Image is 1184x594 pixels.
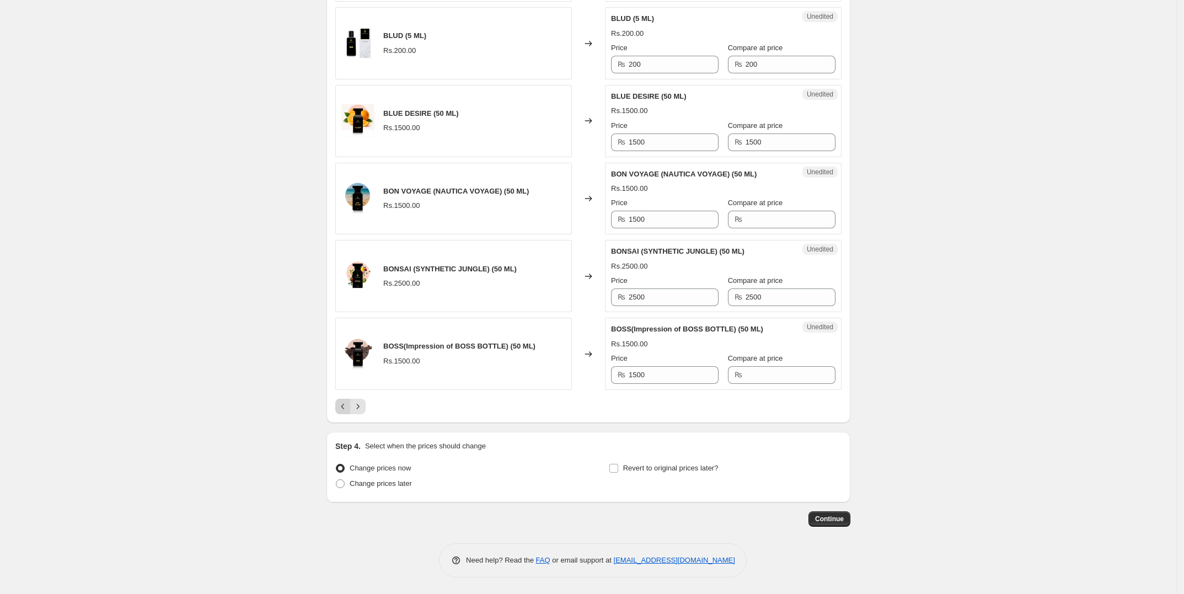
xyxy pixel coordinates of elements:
[536,556,550,564] a: FAQ
[335,399,366,414] nav: Pagination
[735,138,742,146] span: ₨
[383,342,535,350] span: BOSS(Impression of BOSS BOTTLE) (50 ML)
[350,479,412,488] span: Change prices later
[383,31,426,40] span: BLUD (5 ML)
[618,371,625,379] span: ₨
[735,371,742,379] span: ₨
[614,556,735,564] a: [EMAIL_ADDRESS][DOMAIN_NAME]
[611,354,628,362] span: Price
[735,293,742,301] span: ₨
[383,200,420,211] div: Rs.1500.00
[383,122,420,133] div: Rs.1500.00
[807,245,833,254] span: Unedited
[611,28,644,39] div: Rs.200.00
[611,247,744,255] span: BONSAI (SYNTHETIC JUNGLE) (50 ML)
[611,325,763,333] span: BOSS(Impression of BOSS BOTTLE) (50 ML)
[341,104,374,137] img: blue_80x.png
[618,293,625,301] span: ₨
[466,556,536,564] span: Need help? Read the
[735,60,742,68] span: ₨
[618,215,625,223] span: ₨
[383,187,529,195] span: BON VOYAGE (NAUTICA VOYAGE) (50 ML)
[611,183,648,194] div: Rs.1500.00
[335,399,351,414] button: Previous
[728,276,783,285] span: Compare at price
[611,261,648,272] div: Rs.2500.00
[807,12,833,21] span: Unedited
[383,278,420,289] div: Rs.2500.00
[611,199,628,207] span: Price
[728,44,783,52] span: Compare at price
[350,464,411,472] span: Change prices now
[618,138,625,146] span: ₨
[383,45,416,56] div: Rs.200.00
[808,511,850,527] button: Continue
[341,182,374,215] img: 3_97cc18c6-0dd3-4261-b70f-209c8993375f_80x.png
[728,121,783,130] span: Compare at price
[735,215,742,223] span: ₨
[618,60,625,68] span: ₨
[728,199,783,207] span: Compare at price
[728,354,783,362] span: Compare at price
[383,356,420,367] div: Rs.1500.00
[341,338,374,371] img: boss_80x.png
[807,323,833,331] span: Unedited
[611,276,628,285] span: Price
[815,515,844,523] span: Continue
[341,260,374,293] img: Bonsai_80x.jpg
[611,14,654,23] span: BLUD (5 ML)
[611,92,687,100] span: BLUE DESIRE (50 ML)
[335,441,361,452] h2: Step 4.
[383,265,517,273] span: BONSAI (SYNTHETIC JUNGLE) (50 ML)
[350,399,366,414] button: Next
[611,44,628,52] span: Price
[365,441,486,452] p: Select when the prices should change
[807,168,833,176] span: Unedited
[550,556,614,564] span: or email support at
[383,109,459,117] span: BLUE DESIRE (50 ML)
[611,170,757,178] span: BON VOYAGE (NAUTICA VOYAGE) (50 ML)
[611,105,648,116] div: Rs.1500.00
[611,339,648,350] div: Rs.1500.00
[341,27,374,60] img: BLUD_80x.png
[807,90,833,99] span: Unedited
[611,121,628,130] span: Price
[623,464,719,472] span: Revert to original prices later?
